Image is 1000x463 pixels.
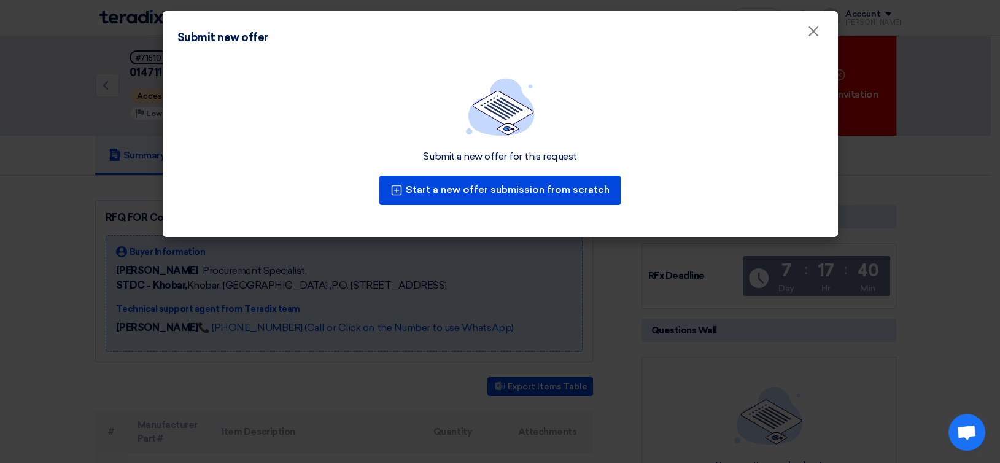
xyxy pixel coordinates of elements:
button: Start a new offer submission from scratch [379,176,621,205]
button: Close [797,20,829,44]
span: × [807,22,820,47]
div: Open chat [948,414,985,451]
div: Submit new offer [177,29,268,46]
div: Submit a new offer for this request [423,150,576,163]
img: empty_state_list.svg [466,78,535,136]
